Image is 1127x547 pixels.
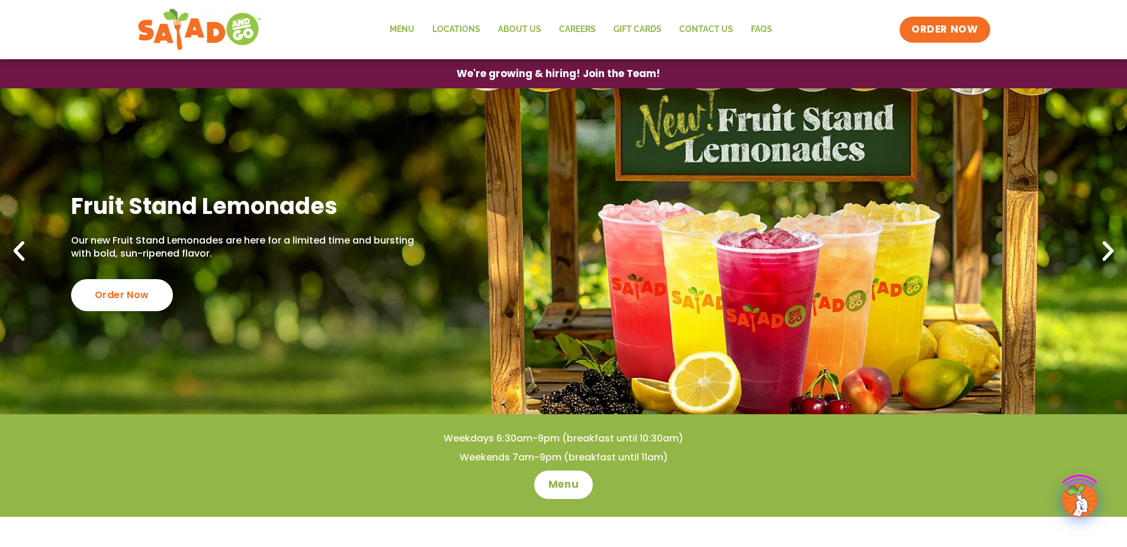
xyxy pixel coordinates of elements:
img: new-SAG-logo-768×292 [137,6,262,53]
a: ORDER NOW [900,17,990,43]
h4: Weekdays 6:30am-9pm (breakfast until 10:30am) [24,432,1103,445]
h2: Fruit Stand Lemonades [71,191,419,220]
a: GIFT CARDS [605,16,670,43]
a: Contact Us [670,16,742,43]
p: Our new Fruit Stand Lemonades are here for a limited time and bursting with bold, sun-ripened fla... [71,234,419,261]
a: Locations [423,16,489,43]
nav: Menu [381,16,781,43]
a: Menu [534,471,593,499]
a: About Us [489,16,550,43]
a: Menu [381,16,423,43]
a: FAQs [742,16,781,43]
div: Order Now [71,279,173,311]
h4: Weekends 7am-9pm (breakfast until 11am) [24,451,1103,464]
a: Careers [550,16,605,43]
span: ORDER NOW [911,23,978,37]
span: Menu [548,478,579,492]
a: We're growing & hiring! Join the Team! [439,60,678,88]
span: We're growing & hiring! Join the Team! [457,69,660,79]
